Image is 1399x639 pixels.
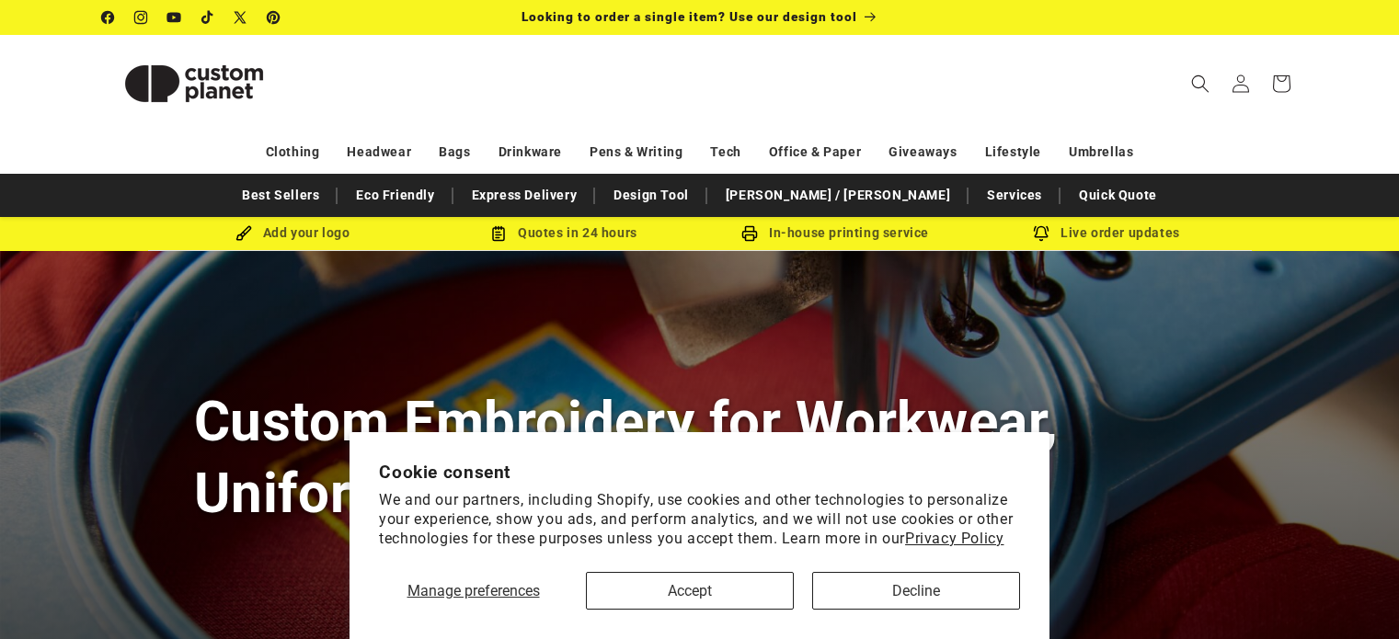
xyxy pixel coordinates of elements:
[347,136,411,168] a: Headwear
[1180,63,1221,104] summary: Search
[463,179,587,211] a: Express Delivery
[95,35,292,131] a: Custom Planet
[604,179,698,211] a: Design Tool
[379,572,568,610] button: Manage preferences
[700,222,971,245] div: In-house printing service
[407,582,540,599] span: Manage preferences
[1070,179,1166,211] a: Quick Quote
[499,136,562,168] a: Drinkware
[889,136,957,168] a: Giveaways
[490,225,507,242] img: Order Updates Icon
[102,42,286,125] img: Custom Planet
[1033,225,1049,242] img: Order updates
[741,225,758,242] img: In-house printing
[985,136,1041,168] a: Lifestyle
[379,462,1020,483] h2: Cookie consent
[905,530,1003,547] a: Privacy Policy
[586,572,794,610] button: Accept
[522,9,857,24] span: Looking to order a single item? Use our design tool
[235,225,252,242] img: Brush Icon
[717,179,959,211] a: [PERSON_NAME] / [PERSON_NAME]
[157,222,429,245] div: Add your logo
[1069,136,1133,168] a: Umbrellas
[347,179,443,211] a: Eco Friendly
[710,136,740,168] a: Tech
[379,491,1020,548] p: We and our partners, including Shopify, use cookies and other technologies to personalize your ex...
[266,136,320,168] a: Clothing
[194,386,1206,528] h1: Custom Embroidery for Workwear, Uniforms & Sportswear
[971,222,1243,245] div: Live order updates
[812,572,1020,610] button: Decline
[978,179,1051,211] a: Services
[233,179,328,211] a: Best Sellers
[769,136,861,168] a: Office & Paper
[429,222,700,245] div: Quotes in 24 hours
[439,136,470,168] a: Bags
[590,136,682,168] a: Pens & Writing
